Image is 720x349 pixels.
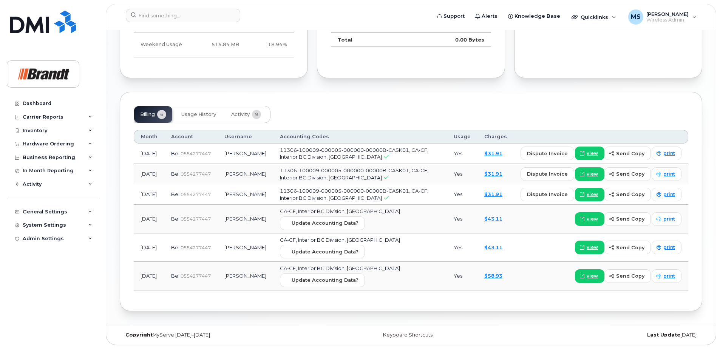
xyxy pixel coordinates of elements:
button: dispute invoice [521,147,574,160]
a: view [575,188,604,201]
td: Yes [447,164,477,184]
span: view [587,244,598,251]
span: Bell [171,273,181,279]
td: [DATE] [134,233,164,262]
a: Support [432,9,470,24]
td: [DATE] [134,205,164,233]
span: Bell [171,244,181,250]
button: send copy [604,212,651,226]
span: Wireless Admin [646,17,689,23]
td: [PERSON_NAME] [218,262,273,290]
span: view [587,171,598,178]
a: $58.93 [484,273,502,279]
td: [PERSON_NAME] [218,205,273,233]
span: send copy [616,191,644,198]
span: 11306-100009-000005-000000-00000B-CASK01, CA-CF, Interior BC Division, [GEOGRAPHIC_DATA] [280,167,428,181]
td: [PERSON_NAME] [218,184,273,205]
span: 11306-100009-000005-000000-00000B-CASK01, CA-CF, Interior BC Division, [GEOGRAPHIC_DATA] [280,147,428,160]
span: 0554277447 [181,216,211,222]
th: Account [164,130,218,144]
a: view [575,269,604,283]
td: [DATE] [134,144,164,164]
a: print [652,241,681,254]
span: Bell [171,171,181,177]
span: Support [443,12,465,20]
span: dispute invoice [527,150,568,157]
span: 0554277447 [181,245,211,250]
a: print [652,212,681,226]
button: send copy [604,167,651,181]
a: print [652,167,681,181]
tr: Friday from 6:00pm to Monday 8:00am [134,32,294,57]
button: send copy [604,188,651,201]
a: $31.91 [484,171,502,177]
span: print [663,244,675,251]
td: Yes [447,144,477,164]
td: Yes [447,262,477,290]
span: [PERSON_NAME] [646,11,689,17]
span: 0554277447 [181,151,211,156]
div: Quicklinks [566,9,621,25]
span: send copy [616,244,644,251]
span: send copy [616,272,644,280]
span: CA-CF, Interior BC Division, [GEOGRAPHIC_DATA] [280,237,400,243]
td: [DATE] [134,164,164,184]
a: Alerts [470,9,503,24]
span: print [663,216,675,222]
button: send copy [604,269,651,283]
span: dispute invoice [527,191,568,198]
span: Bell [171,150,181,156]
div: MyServe [DATE]–[DATE] [120,332,314,338]
th: Accounting Codes [273,130,447,144]
td: 515.84 MB [193,32,246,57]
span: Update Accounting Data? [292,276,358,284]
a: $43.11 [484,244,502,250]
a: print [652,188,681,201]
td: Yes [447,233,477,262]
th: Usage [447,130,477,144]
a: Keyboard Shortcuts [383,332,433,338]
button: Update Accounting Data? [280,245,365,258]
th: Charges [477,130,514,144]
th: Month [134,130,164,144]
a: $31.91 [484,150,502,156]
button: dispute invoice [521,188,574,201]
span: view [587,273,598,280]
button: send copy [604,241,651,254]
span: print [663,191,675,198]
span: Knowledge Base [515,12,560,20]
span: Alerts [482,12,498,20]
span: MS [631,12,641,22]
button: Update Accounting Data? [280,273,365,287]
span: dispute invoice [527,170,568,178]
span: send copy [616,150,644,157]
strong: Copyright [125,332,153,338]
span: send copy [616,215,644,222]
td: Weekend Usage [134,32,193,57]
span: Bell [171,216,181,222]
td: [PERSON_NAME] [218,144,273,164]
td: [PERSON_NAME] [218,164,273,184]
td: Yes [447,205,477,233]
a: print [652,269,681,283]
button: send copy [604,147,651,160]
a: $43.11 [484,216,502,222]
span: view [587,150,598,157]
button: Update Accounting Data? [280,216,365,230]
span: CA-CF, Interior BC Division, [GEOGRAPHIC_DATA] [280,208,400,214]
span: Update Accounting Data? [292,248,358,255]
span: Update Accounting Data? [292,219,358,227]
span: Usage History [181,111,216,117]
td: [DATE] [134,262,164,290]
td: [DATE] [134,184,164,205]
button: dispute invoice [521,167,574,181]
td: Total [331,32,419,47]
input: Find something... [126,9,240,22]
strong: Last Update [647,332,680,338]
span: 11306-100009-000005-000000-00000B-CASK01, CA-CF, Interior BC Division, [GEOGRAPHIC_DATA] [280,188,428,201]
span: print [663,171,675,178]
th: Username [218,130,273,144]
span: 0554277447 [181,191,211,197]
a: view [575,167,604,181]
span: send copy [616,170,644,178]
